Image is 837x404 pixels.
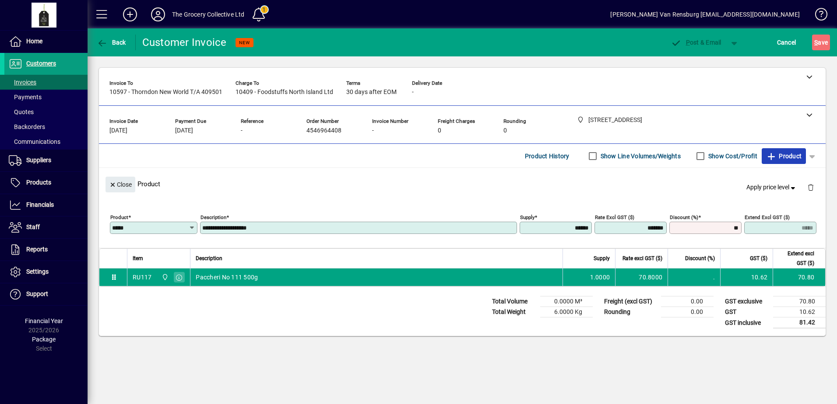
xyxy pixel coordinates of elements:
[590,273,610,282] span: 1.0000
[595,214,634,220] mat-label: Rate excl GST ($)
[26,246,48,253] span: Reports
[720,268,773,286] td: 10.62
[99,168,826,200] div: Product
[670,214,698,220] mat-label: Discount (%)
[661,296,714,307] td: 0.00
[200,214,226,220] mat-label: Description
[4,261,88,283] a: Settings
[540,307,593,317] td: 6.0000 Kg
[236,89,333,96] span: 10409 - Foodstuffs North Island Ltd
[4,172,88,194] a: Products
[4,31,88,52] a: Home
[97,39,126,46] span: Back
[106,177,135,192] button: Close
[26,223,40,230] span: Staff
[4,119,88,134] a: Backorders
[777,35,796,49] span: Cancel
[773,296,826,307] td: 70.80
[4,104,88,119] a: Quotes
[721,307,773,317] td: GST
[600,307,661,317] td: Rounding
[540,296,593,307] td: 0.0000 M³
[488,296,540,307] td: Total Volume
[814,35,828,49] span: ave
[775,35,798,50] button: Cancel
[159,272,169,282] span: 4/75 Apollo Drive
[4,283,88,305] a: Support
[4,194,88,216] a: Financials
[4,75,88,90] a: Invoices
[110,214,128,220] mat-label: Product
[241,127,243,134] span: -
[750,254,767,263] span: GST ($)
[4,134,88,149] a: Communications
[9,138,60,145] span: Communications
[773,317,826,328] td: 81.42
[26,60,56,67] span: Customers
[778,249,814,268] span: Extend excl GST ($)
[685,254,715,263] span: Discount (%)
[521,148,573,164] button: Product History
[4,239,88,261] a: Reports
[668,268,720,286] td: .
[175,127,193,134] span: [DATE]
[4,216,88,238] a: Staff
[671,39,721,46] span: ost & Email
[196,273,258,282] span: Paccheri No 111 500g
[25,317,63,324] span: Financial Year
[142,35,227,49] div: Customer Invoice
[239,40,250,45] span: NEW
[133,254,143,263] span: Item
[594,254,610,263] span: Supply
[743,180,801,195] button: Apply price level
[32,336,56,343] span: Package
[721,317,773,328] td: GST inclusive
[4,90,88,104] a: Payments
[26,157,51,164] span: Suppliers
[372,127,374,134] span: -
[488,307,540,317] td: Total Weight
[800,177,821,198] button: Delete
[621,273,662,282] div: 70.8000
[707,152,757,160] label: Show Cost/Profit
[686,39,690,46] span: P
[116,7,144,22] button: Add
[26,268,49,275] span: Settings
[746,183,797,192] span: Apply price level
[525,149,570,163] span: Product History
[109,178,132,192] span: Close
[346,89,397,96] span: 30 days after EOM
[144,7,172,22] button: Profile
[196,254,222,263] span: Description
[520,214,535,220] mat-label: Supply
[133,273,151,282] div: RU117
[109,89,222,96] span: 10597 - Thorndon New World T/A 409501
[9,94,42,101] span: Payments
[412,89,414,96] span: -
[773,268,825,286] td: 70.80
[26,290,48,297] span: Support
[9,123,45,130] span: Backorders
[610,7,800,21] div: [PERSON_NAME] Van Rensburg [EMAIL_ADDRESS][DOMAIN_NAME]
[95,35,128,50] button: Back
[9,79,36,86] span: Invoices
[599,152,681,160] label: Show Line Volumes/Weights
[814,39,818,46] span: S
[661,307,714,317] td: 0.00
[88,35,136,50] app-page-header-button: Back
[306,127,341,134] span: 4546964408
[622,254,662,263] span: Rate excl GST ($)
[800,183,821,191] app-page-header-button: Delete
[9,108,34,115] span: Quotes
[721,296,773,307] td: GST exclusive
[172,7,245,21] div: The Grocery Collective Ltd
[26,201,54,208] span: Financials
[666,35,726,50] button: Post & Email
[109,127,127,134] span: [DATE]
[26,179,51,186] span: Products
[600,296,661,307] td: Freight (excl GST)
[503,127,507,134] span: 0
[812,35,830,50] button: Save
[103,180,137,188] app-page-header-button: Close
[773,307,826,317] td: 10.62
